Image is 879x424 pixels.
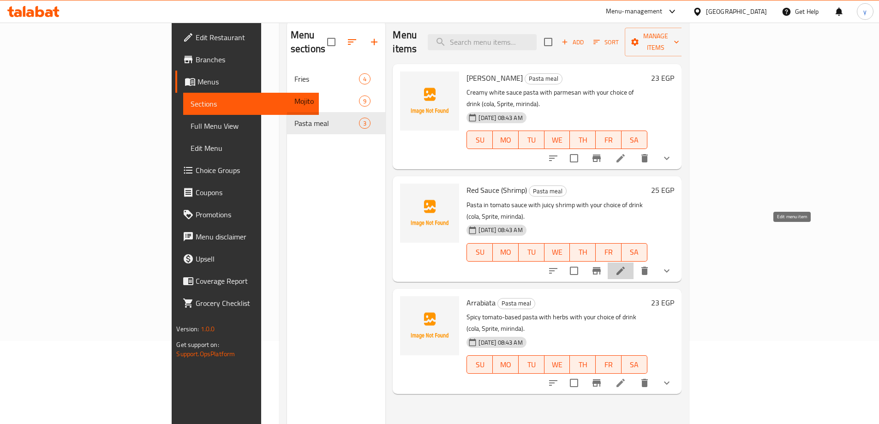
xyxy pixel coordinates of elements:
[359,73,371,84] div: items
[197,76,311,87] span: Menus
[176,323,199,335] span: Version:
[287,90,386,112] div: Mojito9
[586,372,608,394] button: Branch-specific-item
[466,87,647,110] p: Creamy white sauce pasta with parmesan with your choice of drink (cola, Sprite, mirinda).
[287,68,386,90] div: Fries4
[634,147,656,169] button: delete
[196,253,311,264] span: Upsell
[498,298,535,309] span: Pasta meal
[529,186,566,197] span: Pasta meal
[496,245,515,259] span: MO
[661,153,672,164] svg: Show Choices
[175,159,318,181] a: Choice Groups
[175,203,318,226] a: Promotions
[574,245,592,259] span: TH
[493,243,519,262] button: MO
[196,54,311,65] span: Branches
[191,120,311,131] span: Full Menu View
[196,231,311,242] span: Menu disclaimer
[359,97,370,106] span: 9
[634,372,656,394] button: delete
[651,296,674,309] h6: 23 EGP
[625,358,644,371] span: SA
[587,35,625,49] span: Sort items
[196,275,311,287] span: Coverage Report
[341,31,363,53] span: Sort sections
[196,32,311,43] span: Edit Restaurant
[622,131,647,149] button: SA
[706,6,767,17] div: [GEOGRAPHIC_DATA]
[863,6,867,17] span: y
[564,149,584,168] span: Select to update
[428,34,537,50] input: search
[176,339,219,351] span: Get support on:
[622,355,647,374] button: SA
[564,373,584,393] span: Select to update
[294,73,359,84] span: Fries
[522,245,541,259] span: TU
[656,147,678,169] button: show more
[651,72,674,84] h6: 23 EGP
[175,270,318,292] a: Coverage Report
[466,296,496,310] span: Arrabiata
[496,133,515,147] span: MO
[294,96,359,107] span: Mojito
[471,133,489,147] span: SU
[574,133,592,147] span: TH
[400,72,459,131] img: Alfredo
[591,35,621,49] button: Sort
[544,355,570,374] button: WE
[466,71,523,85] span: [PERSON_NAME]
[191,98,311,109] span: Sections
[661,377,672,388] svg: Show Choices
[322,32,341,52] span: Select all sections
[466,199,647,222] p: Pasta in tomato sauce with juicy shrimp with your choice of drink (cola, Sprite, mirinda).
[191,143,311,154] span: Edit Menu
[475,113,526,122] span: [DATE] 08:43 AM
[525,73,562,84] div: Pasta meal
[560,37,585,48] span: Add
[538,32,558,52] span: Select section
[400,296,459,355] img: Arrabiata
[615,153,626,164] a: Edit menu item
[651,184,674,197] h6: 25 EGP
[570,243,596,262] button: TH
[661,265,672,276] svg: Show Choices
[175,26,318,48] a: Edit Restaurant
[466,183,527,197] span: Red Sauce (Shrimp)
[294,118,359,129] span: Pasta meal
[183,93,318,115] a: Sections
[287,64,386,138] nav: Menu sections
[466,131,493,149] button: SU
[570,131,596,149] button: TH
[529,185,567,197] div: Pasta meal
[176,348,235,360] a: Support.OpsPlatform
[519,131,544,149] button: TU
[466,355,493,374] button: SU
[496,358,515,371] span: MO
[183,115,318,137] a: Full Menu View
[359,119,370,128] span: 3
[548,245,567,259] span: WE
[586,260,608,282] button: Branch-specific-item
[599,358,618,371] span: FR
[544,243,570,262] button: WE
[625,245,644,259] span: SA
[196,209,311,220] span: Promotions
[542,260,564,282] button: sort-choices
[287,112,386,134] div: Pasta meal3
[596,131,622,149] button: FR
[196,165,311,176] span: Choice Groups
[175,248,318,270] a: Upsell
[196,187,311,198] span: Coupons
[493,131,519,149] button: MO
[599,245,618,259] span: FR
[596,355,622,374] button: FR
[400,184,459,243] img: Red Sauce (Shrimp)
[522,358,541,371] span: TU
[359,75,370,84] span: 4
[606,6,663,17] div: Menu-management
[574,358,592,371] span: TH
[622,243,647,262] button: SA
